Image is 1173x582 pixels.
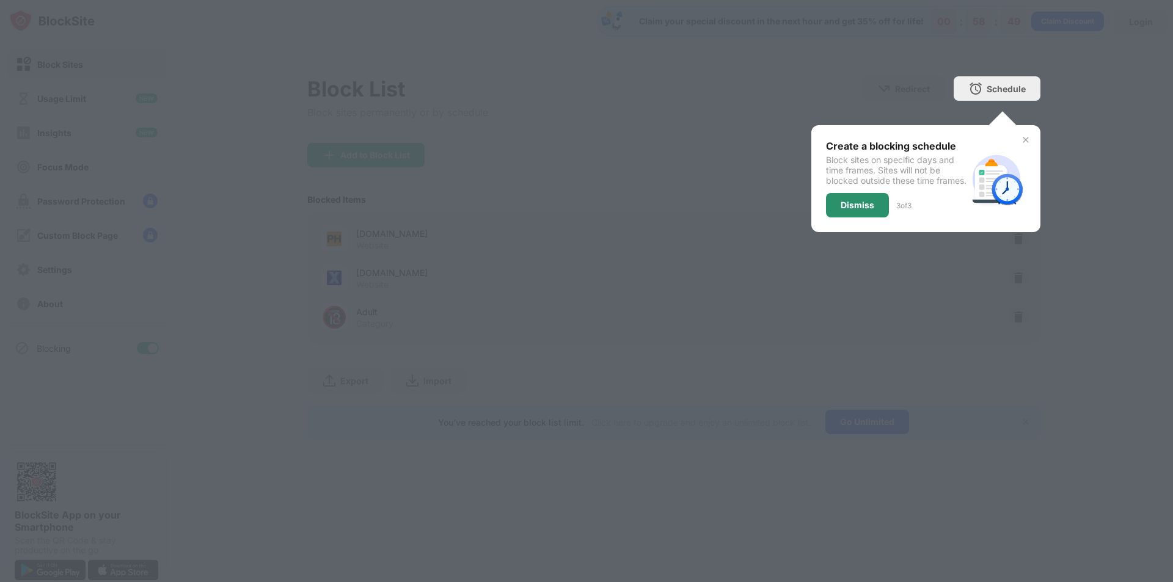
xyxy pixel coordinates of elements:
[1021,135,1031,145] img: x-button.svg
[841,200,874,210] div: Dismiss
[967,150,1026,208] img: schedule.svg
[896,201,912,210] div: 3 of 3
[826,140,967,152] div: Create a blocking schedule
[826,155,967,186] div: Block sites on specific days and time frames. Sites will not be blocked outside these time frames.
[987,84,1026,94] div: Schedule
